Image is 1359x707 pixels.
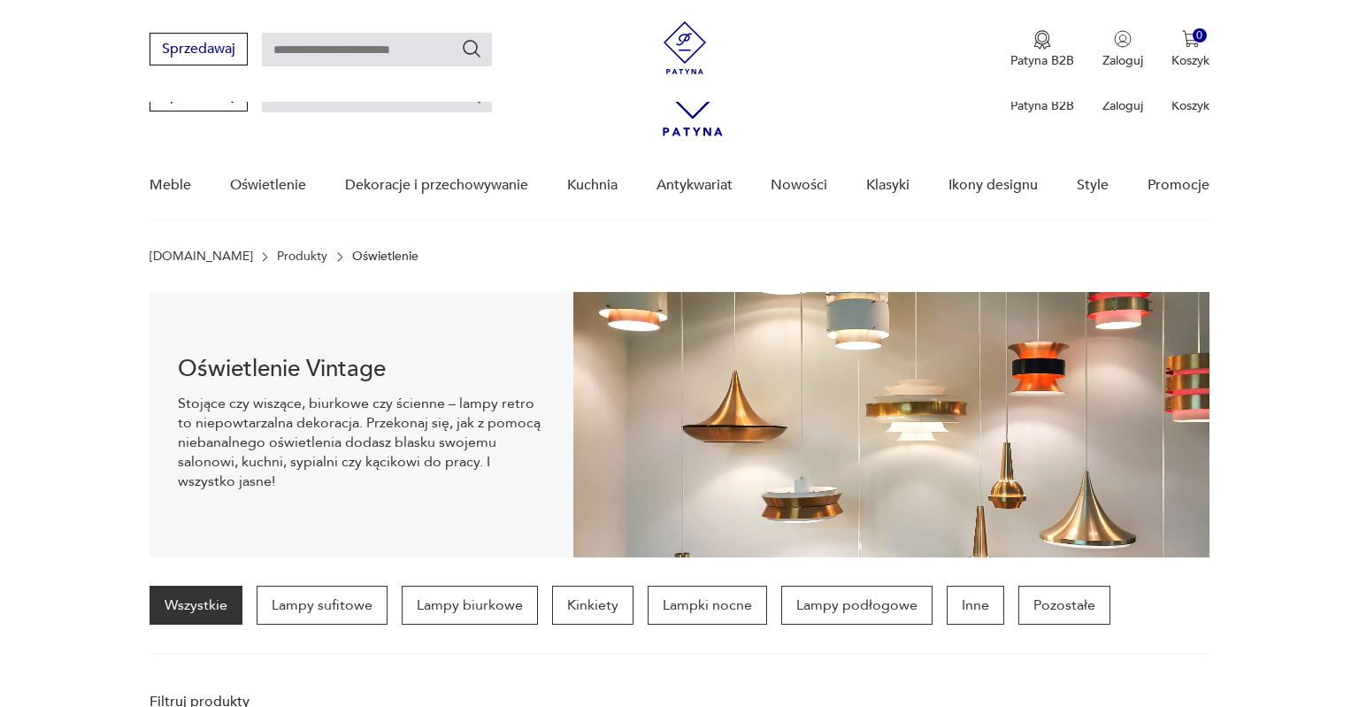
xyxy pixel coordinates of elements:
[1010,97,1074,114] p: Patyna B2B
[948,151,1038,219] a: Ikony designu
[1193,28,1208,43] div: 0
[1102,52,1143,69] p: Zaloguj
[1102,30,1143,69] button: Zaloguj
[656,151,733,219] a: Antykwariat
[1114,30,1132,48] img: Ikonka użytkownika
[402,586,538,625] a: Lampy biurkowe
[345,151,528,219] a: Dekoracje i przechowywanie
[257,586,388,625] a: Lampy sufitowe
[866,151,910,219] a: Klasyki
[1018,586,1110,625] a: Pozostałe
[1033,30,1051,50] img: Ikona medalu
[230,151,306,219] a: Oświetlenie
[771,151,827,219] a: Nowości
[1077,151,1109,219] a: Style
[150,151,191,219] a: Meble
[1171,30,1209,69] button: 0Koszyk
[781,586,933,625] a: Lampy podłogowe
[277,250,327,264] a: Produkty
[150,90,248,103] a: Sprzedawaj
[1010,30,1074,69] button: Patyna B2B
[573,292,1209,557] img: Oświetlenie
[648,586,767,625] a: Lampki nocne
[352,250,418,264] p: Oświetlenie
[178,394,545,491] p: Stojące czy wiszące, biurkowe czy ścienne – lampy retro to niepowtarzalna dekoracja. Przekonaj si...
[947,586,1004,625] a: Inne
[1010,52,1074,69] p: Patyna B2B
[1171,97,1209,114] p: Koszyk
[1148,151,1209,219] a: Promocje
[1171,52,1209,69] p: Koszyk
[567,151,618,219] a: Kuchnia
[1182,30,1200,48] img: Ikona koszyka
[150,250,253,264] a: [DOMAIN_NAME]
[658,21,711,74] img: Patyna - sklep z meblami i dekoracjami vintage
[1102,97,1143,114] p: Zaloguj
[461,38,482,59] button: Szukaj
[150,33,248,65] button: Sprzedawaj
[178,358,545,380] h1: Oświetlenie Vintage
[1010,30,1074,69] a: Ikona medaluPatyna B2B
[150,586,242,625] a: Wszystkie
[552,586,633,625] a: Kinkiety
[150,44,248,57] a: Sprzedawaj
